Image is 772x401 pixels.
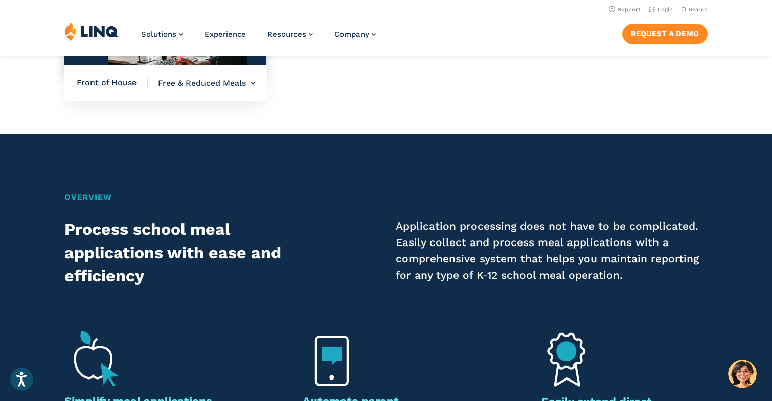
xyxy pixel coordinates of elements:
[267,30,313,39] a: Resources
[609,6,641,13] a: Support
[728,360,757,388] button: Hello, have a question? Let’s chat.
[148,65,255,101] li: Free & Reduced Meals
[334,30,376,39] a: Company
[622,24,708,44] a: Request a Demo
[141,30,183,39] a: Solutions
[396,218,708,283] p: Application processing does not have to be complicated. Easily collect and process meal applicati...
[64,218,321,287] h2: Process school meal applications with ease and efficiency
[141,21,376,55] nav: Primary Navigation
[689,6,708,13] span: Search
[334,30,369,39] span: Company
[649,6,673,13] a: Login
[64,191,708,204] h2: Overview
[141,30,176,39] span: Solutions
[64,21,119,41] img: LINQ | K‑12 Software
[205,30,246,39] a: Experience
[681,6,708,13] button: Open Search Bar
[267,30,306,39] span: Resources
[77,78,148,89] span: Front of House
[622,21,708,44] nav: Button Navigation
